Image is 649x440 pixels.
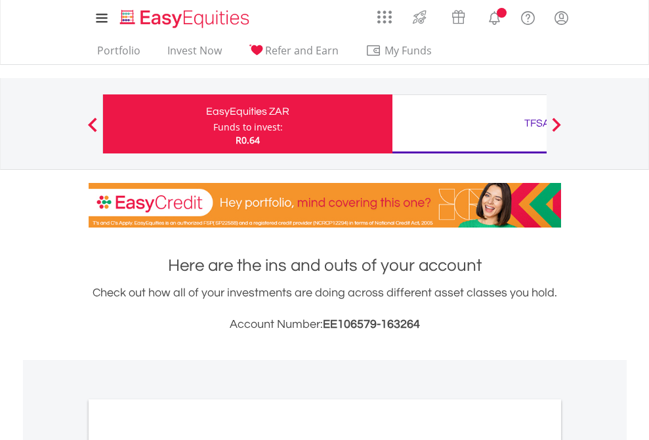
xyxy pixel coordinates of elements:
a: Home page [115,3,255,30]
a: FAQ's and Support [511,3,545,30]
img: EasyCredit Promotion Banner [89,183,561,228]
a: Portfolio [92,44,146,64]
a: Refer and Earn [243,44,344,64]
a: My Profile [545,3,578,32]
span: My Funds [366,42,451,59]
a: Notifications [478,3,511,30]
a: AppsGrid [369,3,400,24]
img: vouchers-v2.svg [448,7,469,28]
span: R0.64 [236,134,260,146]
a: Vouchers [439,3,478,28]
button: Previous [79,124,106,137]
img: thrive-v2.svg [409,7,430,28]
span: EE106579-163264 [323,318,420,330]
img: EasyEquities_Logo.png [117,8,255,30]
div: Funds to invest: [213,121,283,134]
button: Next [543,124,570,137]
h3: Account Number: [89,315,561,334]
div: Check out how all of your investments are doing across different asset classes you hold. [89,284,561,334]
h1: Here are the ins and outs of your account [89,254,561,277]
a: Invest Now [162,44,227,64]
div: EasyEquities ZAR [111,102,385,121]
img: grid-menu-icon.svg [377,10,392,24]
span: Refer and Earn [265,43,339,58]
